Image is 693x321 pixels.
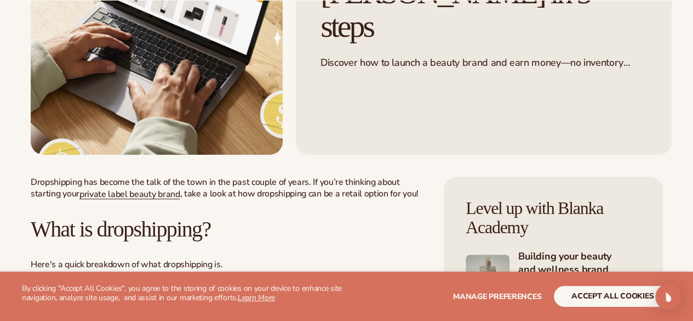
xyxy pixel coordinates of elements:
button: Manage preferences [453,286,541,307]
h2: What is dropshipping? [31,217,422,241]
p: Dropshipping has become the talk of the town in the past couple of years. If you’re thinking abou... [31,177,422,200]
p: Discover how to launch a beauty brand and earn money—no inventory needed. [320,57,647,69]
a: Shopify Image 5 Building your beauty and wellness brand with [PERSON_NAME] [466,250,641,303]
div: Open Intercom Messenger [655,284,681,310]
span: Manage preferences [453,291,541,302]
p: Here's a quick breakdown of what dropshipping is. [31,259,422,271]
a: private label beauty brand [79,188,180,200]
h4: Building your beauty and wellness brand with [PERSON_NAME] [518,250,641,303]
img: Shopify Image 5 [466,255,509,299]
h4: Level up with Blanka Academy [466,199,641,237]
a: Learn More [238,292,275,303]
p: By clicking "Accept All Cookies", you agree to the storing of cookies on your device to enhance s... [22,284,347,303]
button: accept all cookies [554,286,671,307]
